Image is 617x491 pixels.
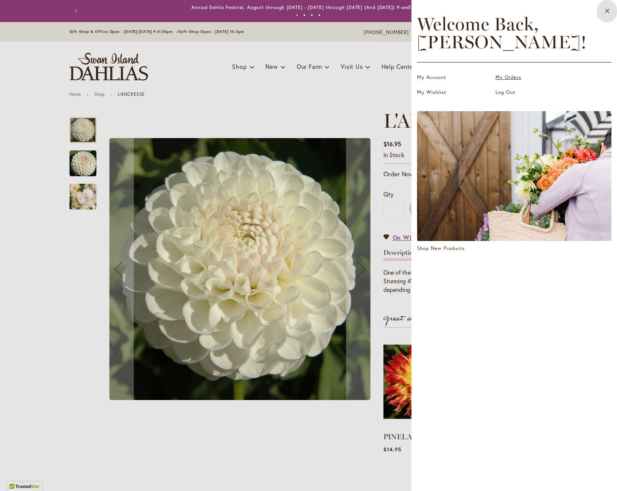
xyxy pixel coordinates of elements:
span: Shop New Products [417,245,465,252]
a: Shop New Products [417,111,611,252]
a: My Wishlist [417,89,492,96]
h2: Welcome Back, ! [417,15,611,51]
a: My Account [417,74,492,81]
a: Log Out [496,89,570,96]
a: My Orders [496,74,570,81]
span: [PERSON_NAME] [417,31,581,53]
